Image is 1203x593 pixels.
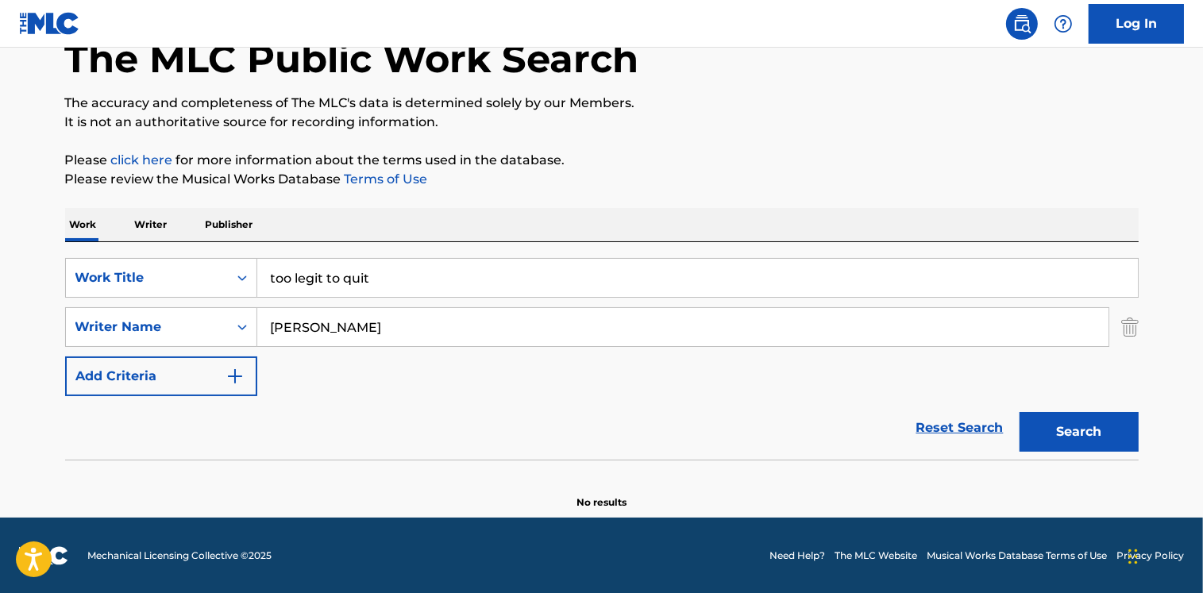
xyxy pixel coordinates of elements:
[908,410,1012,445] a: Reset Search
[111,152,173,168] a: click here
[1012,14,1031,33] img: search
[927,549,1107,563] a: Musical Works Database Terms of Use
[75,268,218,287] div: Work Title
[87,549,272,563] span: Mechanical Licensing Collective © 2025
[1054,14,1073,33] img: help
[1128,533,1138,580] div: Drag
[1116,549,1184,563] a: Privacy Policy
[769,549,825,563] a: Need Help?
[1089,4,1184,44] a: Log In
[226,367,245,386] img: 9d2ae6d4665cec9f34b9.svg
[65,113,1139,132] p: It is not an authoritative source for recording information.
[1124,517,1203,593] iframe: Chat Widget
[1047,8,1079,40] div: Help
[65,356,257,396] button: Add Criteria
[65,94,1139,113] p: The accuracy and completeness of The MLC's data is determined solely by our Members.
[576,476,627,510] p: No results
[65,170,1139,189] p: Please review the Musical Works Database
[65,151,1139,170] p: Please for more information about the terms used in the database.
[130,208,172,241] p: Writer
[75,318,218,337] div: Writer Name
[1006,8,1038,40] a: Public Search
[1020,412,1139,452] button: Search
[65,208,102,241] p: Work
[341,171,428,187] a: Terms of Use
[835,549,917,563] a: The MLC Website
[19,12,80,35] img: MLC Logo
[201,208,258,241] p: Publisher
[19,546,68,565] img: logo
[1121,307,1139,347] img: Delete Criterion
[65,35,639,83] h1: The MLC Public Work Search
[65,258,1139,460] form: Search Form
